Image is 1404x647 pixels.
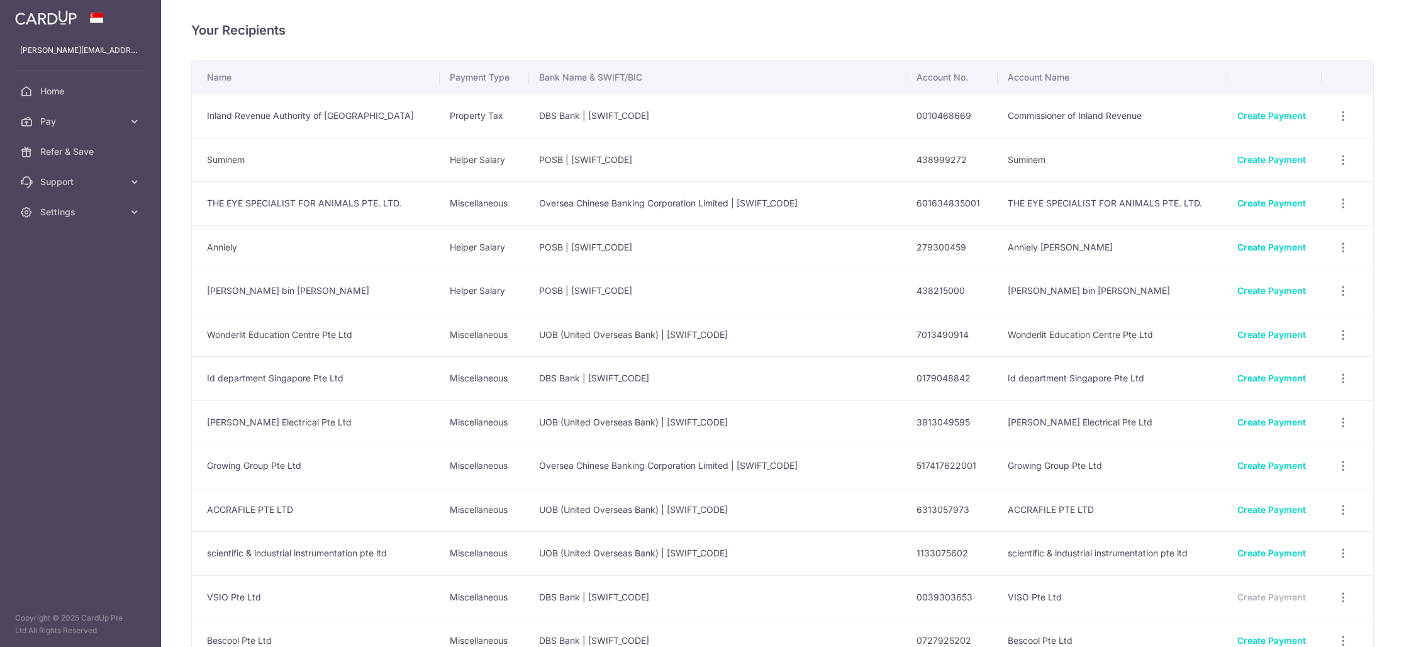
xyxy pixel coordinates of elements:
td: UOB (United Overseas Bank) | [SWIFT_CODE] [529,488,906,532]
td: 0179048842 [906,356,998,400]
td: Suminem [998,138,1227,182]
td: Oversea Chinese Banking Corporation Limited | [SWIFT_CODE] [529,444,906,488]
td: UOB (United Overseas Bank) | [SWIFT_CODE] [529,313,906,357]
td: scientific & industrial instrumentation pte ltd [192,531,440,575]
td: Wonderlit Education Centre Pte Ltd [192,313,440,357]
td: ACCRAFILE PTE LTD [998,488,1227,532]
td: Miscellaneous [440,400,529,444]
td: [PERSON_NAME] Electrical Pte Ltd [998,400,1227,444]
a: Create Payment [1237,242,1306,252]
a: Create Payment [1237,198,1306,208]
td: scientific & industrial instrumentation pte ltd [998,531,1227,575]
td: Inland Revenue Authority of [GEOGRAPHIC_DATA] [192,94,440,138]
td: 279300459 [906,225,998,269]
td: UOB (United Overseas Bank) | [SWIFT_CODE] [529,531,906,575]
td: Miscellaneous [440,356,529,400]
td: Growing Group Pte Ltd [192,444,440,488]
td: POSB | [SWIFT_CODE] [529,225,906,269]
span: Refer & Save [40,145,123,158]
span: Home [40,85,123,98]
td: DBS Bank | [SWIFT_CODE] [529,575,906,619]
td: Miscellaneous [440,313,529,357]
td: 0039303653 [906,575,998,619]
td: 7013490914 [906,313,998,357]
td: THE EYE SPECIALIST FOR ANIMALS PTE. LTD. [192,181,440,225]
td: Miscellaneous [440,444,529,488]
a: Create Payment [1237,460,1306,471]
span: Settings [40,206,123,218]
a: Create Payment [1237,154,1306,165]
td: Growing Group Pte Ltd [998,444,1227,488]
td: 3813049595 [906,400,998,444]
td: 438215000 [906,269,998,313]
td: Property Tax [440,94,529,138]
a: Create Payment [1237,504,1306,515]
td: Helper Salary [440,138,529,182]
td: POSB | [SWIFT_CODE] [529,269,906,313]
span: Support [40,176,123,188]
td: Suminem [192,138,440,182]
th: Account No. [906,61,998,94]
td: Miscellaneous [440,531,529,575]
td: 517417622001 [906,444,998,488]
td: [PERSON_NAME] bin [PERSON_NAME] [998,269,1227,313]
td: Helper Salary [440,225,529,269]
th: Payment Type [440,61,529,94]
p: [PERSON_NAME][EMAIL_ADDRESS][DOMAIN_NAME] [20,44,141,57]
td: [PERSON_NAME] bin [PERSON_NAME] [192,269,440,313]
td: 0010468669 [906,94,998,138]
td: Miscellaneous [440,181,529,225]
td: DBS Bank | [SWIFT_CODE] [529,356,906,400]
td: Anniely [PERSON_NAME] [998,225,1227,269]
td: ACCRAFILE PTE LTD [192,488,440,532]
a: Create Payment [1237,329,1306,340]
h4: Your Recipients [191,20,1374,40]
a: Create Payment [1237,635,1306,646]
td: Id department Singapore Pte Ltd [998,356,1227,400]
td: Miscellaneous [440,488,529,532]
td: Wonderlit Education Centre Pte Ltd [998,313,1227,357]
th: Name [192,61,440,94]
td: 601634835001 [906,181,998,225]
img: CardUp [15,10,77,25]
td: DBS Bank | [SWIFT_CODE] [529,94,906,138]
a: Create Payment [1237,548,1306,558]
th: Bank Name & SWIFT/BIC [529,61,906,94]
td: 438999272 [906,138,998,182]
td: Anniely [192,225,440,269]
td: VSIO Pte Ltd [192,575,440,619]
td: Commissioner of Inland Revenue [998,94,1227,138]
span: Pay [40,115,123,128]
a: Create Payment [1237,373,1306,383]
a: Create Payment [1237,285,1306,296]
td: 1133075602 [906,531,998,575]
td: VISO Pte Ltd [998,575,1227,619]
td: POSB | [SWIFT_CODE] [529,138,906,182]
td: THE EYE SPECIALIST FOR ANIMALS PTE. LTD. [998,181,1227,225]
a: Create Payment [1237,110,1306,121]
td: [PERSON_NAME] Electrical Pte Ltd [192,400,440,444]
th: Account Name [998,61,1227,94]
td: Helper Salary [440,269,529,313]
a: Create Payment [1237,417,1306,427]
td: Miscellaneous [440,575,529,619]
td: UOB (United Overseas Bank) | [SWIFT_CODE] [529,400,906,444]
td: Id department Singapore Pte Ltd [192,356,440,400]
td: 6313057973 [906,488,998,532]
td: Oversea Chinese Banking Corporation Limited | [SWIFT_CODE] [529,181,906,225]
